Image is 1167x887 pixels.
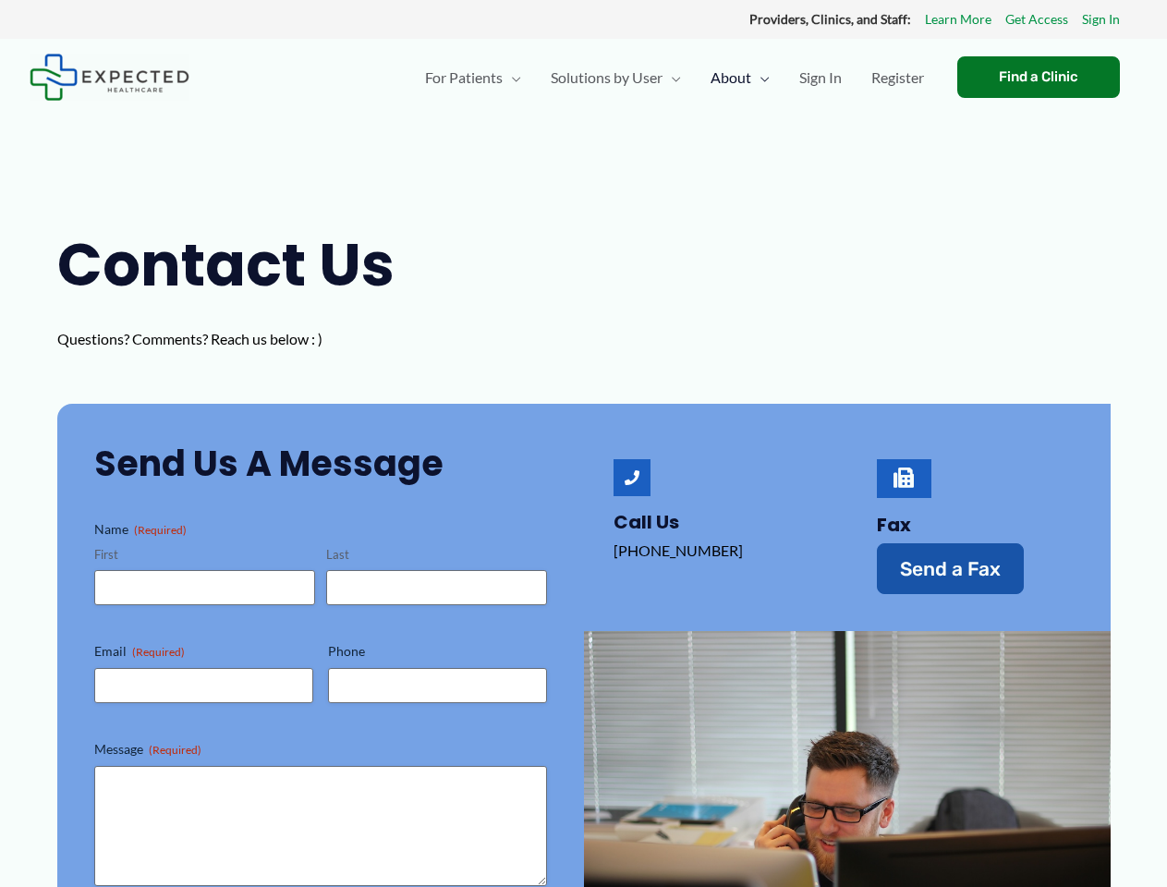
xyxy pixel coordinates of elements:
label: Last [326,546,547,564]
span: Send a Fax [900,559,1001,578]
a: Learn More [925,7,991,31]
label: Phone [328,642,547,661]
span: Menu Toggle [503,45,521,110]
a: Register [857,45,939,110]
label: Email [94,642,313,661]
label: First [94,546,315,564]
span: (Required) [134,523,187,537]
span: Menu Toggle [751,45,770,110]
h1: Contact Us [57,224,436,307]
a: Solutions by UserMenu Toggle [536,45,696,110]
p: Questions? Comments? Reach us below : ) [57,325,436,353]
span: Register [871,45,924,110]
span: Solutions by User [551,45,663,110]
a: AboutMenu Toggle [696,45,784,110]
span: (Required) [132,645,185,659]
label: Message [94,740,547,759]
span: For Patients [425,45,503,110]
img: Expected Healthcare Logo - side, dark font, small [30,54,189,101]
a: Sign In [784,45,857,110]
a: Sign In [1082,7,1120,31]
span: (Required) [149,743,201,757]
span: Menu Toggle [663,45,681,110]
span: About [711,45,751,110]
span: Sign In [799,45,842,110]
p: [PHONE_NUMBER]‬‬ [614,537,810,565]
a: Send a Fax [877,543,1024,594]
legend: Name [94,520,187,539]
a: Call Us [614,509,679,535]
nav: Primary Site Navigation [410,45,939,110]
h2: Send Us a Message [94,441,547,486]
a: Find a Clinic [957,56,1120,98]
h4: Fax [877,514,1074,536]
a: For PatientsMenu Toggle [410,45,536,110]
strong: Providers, Clinics, and Staff: [749,11,911,27]
a: Call Us [614,459,650,496]
a: Get Access [1005,7,1068,31]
